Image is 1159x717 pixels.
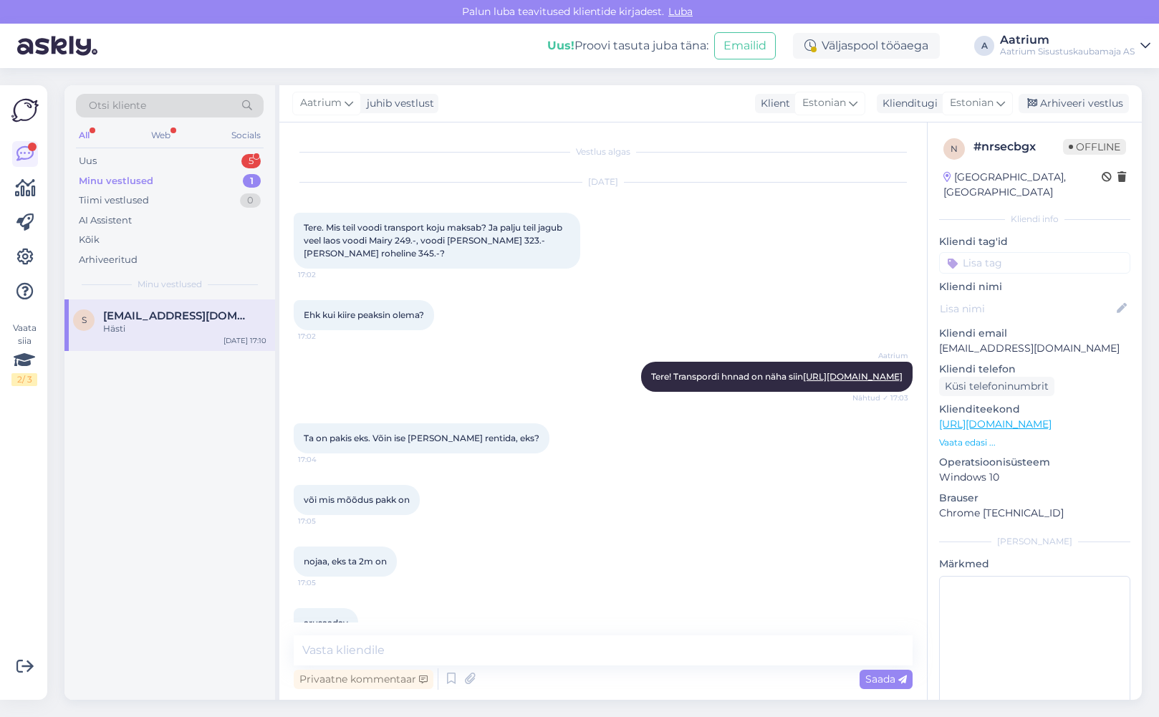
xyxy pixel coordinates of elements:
[148,126,173,145] div: Web
[138,278,202,291] span: Minu vestlused
[951,143,958,154] span: n
[939,213,1130,226] div: Kliendi info
[939,418,1052,430] a: [URL][DOMAIN_NAME]
[79,213,132,228] div: AI Assistent
[223,335,266,346] div: [DATE] 17:10
[304,494,410,505] span: või mis mõõdus pakk on
[294,175,913,188] div: [DATE]
[79,174,153,188] div: Minu vestlused
[939,557,1130,572] p: Märkmed
[1000,34,1135,46] div: Aatrium
[939,506,1130,521] p: Chrome [TECHNICAL_ID]
[664,5,697,18] span: Luba
[304,309,424,320] span: Ehk kui kiire peaksin olema?
[304,617,348,628] span: arusaadav
[939,455,1130,470] p: Operatsioonisüsteem
[298,577,352,588] span: 17:05
[803,371,903,382] a: [URL][DOMAIN_NAME]
[939,362,1130,377] p: Kliendi telefon
[865,673,907,685] span: Saada
[89,98,146,113] span: Otsi kliente
[1063,139,1126,155] span: Offline
[939,436,1130,449] p: Vaata edasi ...
[79,154,97,168] div: Uus
[1000,34,1150,57] a: AatriumAatrium Sisustuskaubamaja AS
[298,516,352,526] span: 17:05
[939,279,1130,294] p: Kliendi nimi
[11,97,39,124] img: Askly Logo
[877,96,938,111] div: Klienditugi
[79,253,138,267] div: Arhiveeritud
[103,322,266,335] div: Hästi
[82,314,87,325] span: s
[802,95,846,111] span: Estonian
[304,556,387,567] span: nojaa, eks ta 2m on
[243,174,261,188] div: 1
[547,37,708,54] div: Proovi tasuta juba täna:
[755,96,790,111] div: Klient
[950,95,994,111] span: Estonian
[294,670,433,689] div: Privaatne kommentaar
[240,193,261,208] div: 0
[793,33,940,59] div: Väljaspool tööaega
[939,234,1130,249] p: Kliendi tag'id
[651,371,903,382] span: Tere! Transpordi hnnad on näha siin
[939,491,1130,506] p: Brauser
[11,373,37,386] div: 2 / 3
[939,470,1130,485] p: Windows 10
[76,126,92,145] div: All
[852,393,908,403] span: Nähtud ✓ 17:03
[229,126,264,145] div: Socials
[1000,46,1135,57] div: Aatrium Sisustuskaubamaja AS
[11,322,37,386] div: Vaata siia
[298,331,352,342] span: 17:02
[304,433,539,443] span: Ta on pakis eks. Võin ise [PERSON_NAME] rentida, eks?
[298,269,352,280] span: 17:02
[943,170,1102,200] div: [GEOGRAPHIC_DATA], [GEOGRAPHIC_DATA]
[939,252,1130,274] input: Lisa tag
[103,309,252,322] span: siinolen00@gmail.com
[939,402,1130,417] p: Klienditeekond
[939,535,1130,548] div: [PERSON_NAME]
[939,377,1054,396] div: Küsi telefoninumbrit
[79,193,149,208] div: Tiimi vestlused
[300,95,342,111] span: Aatrium
[1019,94,1129,113] div: Arhiveeri vestlus
[241,154,261,168] div: 5
[294,145,913,158] div: Vestlus algas
[361,96,434,111] div: juhib vestlust
[547,39,574,52] b: Uus!
[855,350,908,361] span: Aatrium
[714,32,776,59] button: Emailid
[939,326,1130,341] p: Kliendi email
[79,233,100,247] div: Kõik
[304,222,564,259] span: Tere. Mis teil voodi transport koju maksab? Ja palju teil jagub veel laos voodi Mairy 249.-, vood...
[940,301,1114,317] input: Lisa nimi
[974,36,994,56] div: A
[973,138,1063,155] div: # nrsecbgx
[939,341,1130,356] p: [EMAIL_ADDRESS][DOMAIN_NAME]
[298,454,352,465] span: 17:04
